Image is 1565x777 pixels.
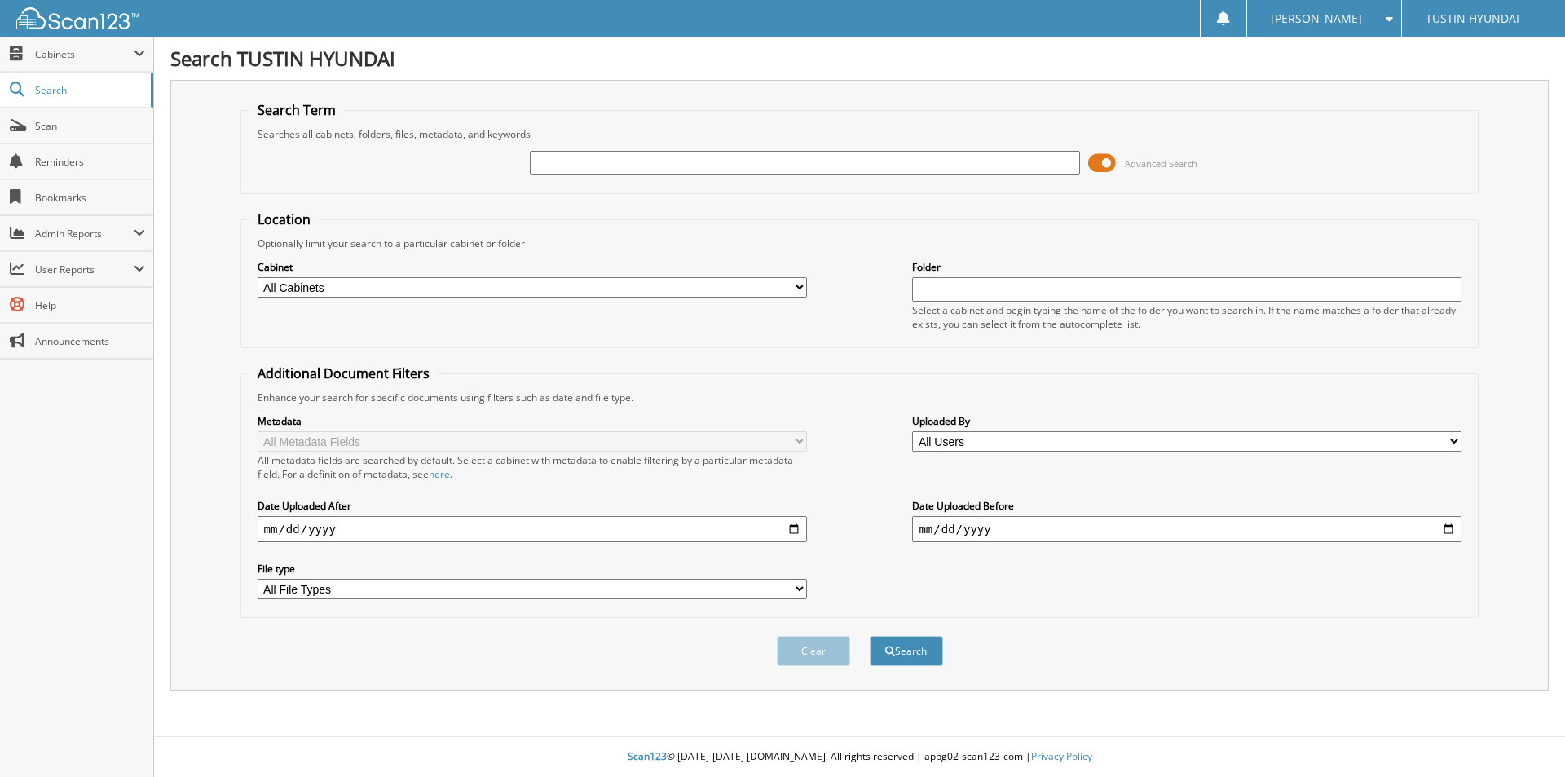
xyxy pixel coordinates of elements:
span: User Reports [35,263,134,276]
span: Bookmarks [35,191,145,205]
button: Clear [777,636,850,666]
div: © [DATE]-[DATE] [DOMAIN_NAME]. All rights reserved | appg02-scan123-com | [154,737,1565,777]
span: Announcements [35,334,145,348]
span: Admin Reports [35,227,134,241]
div: Optionally limit your search to a particular cabinet or folder [249,236,1470,250]
label: File type [258,562,807,576]
label: Cabinet [258,260,807,274]
button: Search [870,636,943,666]
span: Reminders [35,155,145,169]
label: Date Uploaded Before [912,499,1461,513]
legend: Search Term [249,101,344,119]
span: Scan [35,119,145,133]
legend: Location [249,210,319,228]
a: Privacy Policy [1031,749,1092,763]
span: Cabinets [35,47,134,61]
span: Advanced Search [1125,157,1197,170]
input: end [912,516,1461,542]
span: [PERSON_NAME] [1271,14,1362,24]
label: Metadata [258,414,807,428]
span: Help [35,298,145,312]
span: Scan123 [628,749,667,763]
span: Search [35,83,143,97]
div: Searches all cabinets, folders, files, metadata, and keywords [249,127,1470,141]
label: Uploaded By [912,414,1461,428]
div: All metadata fields are searched by default. Select a cabinet with metadata to enable filtering b... [258,453,807,481]
h1: Search TUSTIN HYUNDAI [170,45,1549,72]
img: scan123-logo-white.svg [16,7,139,29]
legend: Additional Document Filters [249,364,438,382]
div: Select a cabinet and begin typing the name of the folder you want to search in. If the name match... [912,303,1461,331]
label: Date Uploaded After [258,499,807,513]
label: Folder [912,260,1461,274]
span: TUSTIN HYUNDAI [1426,14,1519,24]
a: here [429,467,450,481]
input: start [258,516,807,542]
div: Enhance your search for specific documents using filters such as date and file type. [249,391,1470,404]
